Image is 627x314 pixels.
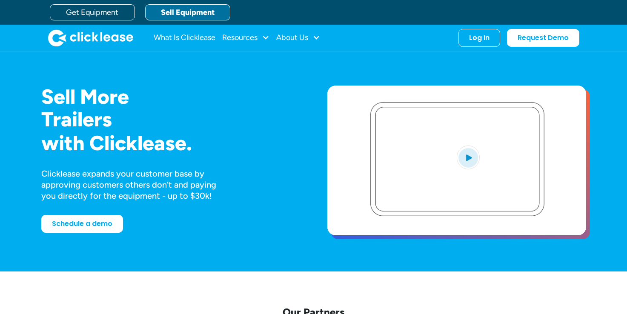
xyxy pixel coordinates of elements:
[145,4,230,20] a: Sell Equipment
[41,132,300,154] h1: with Clicklease.
[48,29,133,46] img: Clicklease logo
[41,215,123,233] a: Schedule a demo
[507,29,579,47] a: Request Demo
[469,34,490,42] div: Log In
[41,86,300,108] h1: Sell More
[154,29,215,46] a: What Is Clicklease
[457,146,480,169] img: Blue play button logo on a light blue circular background
[41,108,300,131] h1: Trailers
[41,168,232,201] div: Clicklease expands your customer base by approving customers others don’t and paying you directly...
[50,4,135,20] a: Get Equipment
